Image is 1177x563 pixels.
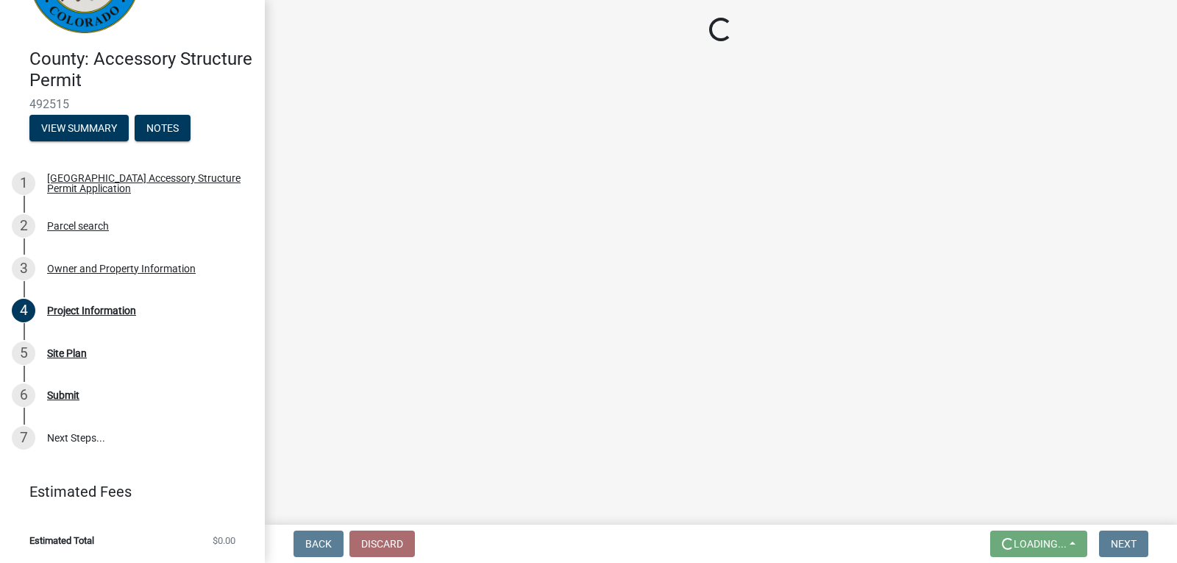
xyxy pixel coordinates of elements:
div: 6 [12,383,35,407]
div: 4 [12,299,35,322]
div: 1 [12,171,35,195]
div: 3 [12,257,35,280]
div: Submit [47,390,79,400]
div: 5 [12,341,35,365]
div: Owner and Property Information [47,263,196,274]
div: 2 [12,214,35,238]
button: Back [294,531,344,557]
span: Estimated Total [29,536,94,545]
wm-modal-confirm: Summary [29,123,129,135]
button: Loading... [990,531,1087,557]
span: $0.00 [213,536,235,545]
a: Estimated Fees [12,477,241,506]
div: Parcel search [47,221,109,231]
span: 492515 [29,97,235,111]
button: Discard [349,531,415,557]
h4: County: Accessory Structure Permit [29,49,253,91]
div: [GEOGRAPHIC_DATA] Accessory Structure Permit Application [47,173,241,194]
span: Back [305,538,332,550]
button: Next [1099,531,1148,557]
div: Site Plan [47,348,87,358]
wm-modal-confirm: Notes [135,123,191,135]
span: Loading... [1014,538,1067,550]
div: 7 [12,426,35,450]
div: Project Information [47,305,136,316]
span: Next [1111,538,1137,550]
button: Notes [135,115,191,141]
button: View Summary [29,115,129,141]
